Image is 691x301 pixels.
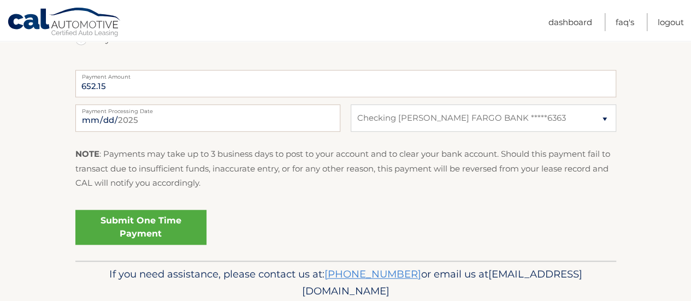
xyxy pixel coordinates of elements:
[616,13,634,31] a: FAQ's
[75,70,616,97] input: Payment Amount
[82,265,609,300] p: If you need assistance, please contact us at: or email us at
[75,210,206,245] a: Submit One Time Payment
[548,13,592,31] a: Dashboard
[75,104,340,113] label: Payment Processing Date
[75,70,616,79] label: Payment Amount
[75,147,616,190] p: : Payments may take up to 3 business days to post to your account and to clear your bank account....
[7,7,122,39] a: Cal Automotive
[324,268,421,280] a: Call via Elevate
[75,104,340,132] input: Payment Date
[75,149,99,159] strong: NOTE
[658,13,684,31] a: Logout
